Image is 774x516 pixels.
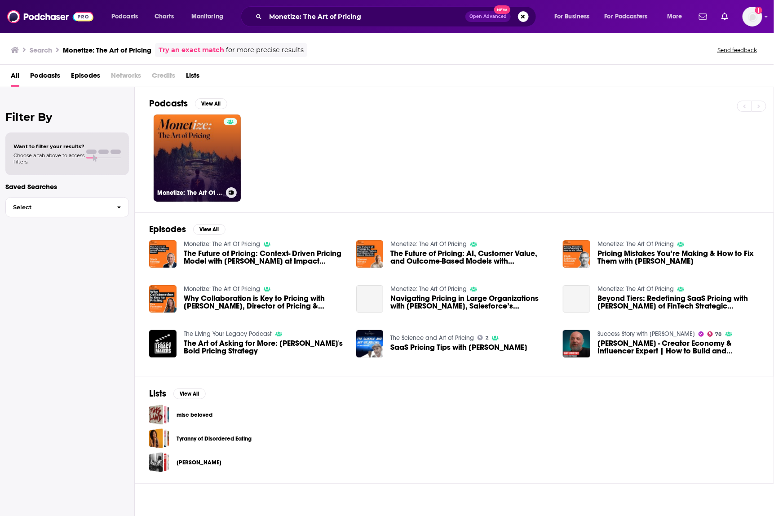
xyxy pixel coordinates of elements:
[597,330,695,338] a: Success Story with Scott D. Clary
[743,7,762,26] button: Show profile menu
[6,204,110,210] span: Select
[184,340,345,355] span: The Art of Asking for More: [PERSON_NAME]'s Bold Pricing Strategy
[71,68,100,87] a: Episodes
[548,9,601,24] button: open menu
[184,285,260,293] a: Monetize: The Art Of Pricing
[390,250,552,265] span: The Future of Pricing: AI, Customer Value, and Outcome-Based Models with [PERSON_NAME], Founder a...
[661,9,694,24] button: open menu
[184,330,272,338] a: The Living Your Legacy Podcast
[715,46,760,54] button: Send feedback
[149,285,177,313] img: Why Collaboration is Key to Pricing with Eva Feenstra, Director of Pricing & Commercialisation at...
[159,45,224,55] a: Try an exact match
[390,250,552,265] a: The Future of Pricing: AI, Customer Value, and Outcome-Based Models with Marcos Rivera, Founder a...
[597,295,759,310] a: Beyond Tiers: Redefining SaaS Pricing with Gary Bailey of FinTech Strategic Advisors
[149,428,169,449] a: Tyranny of Disordered Eating
[554,10,590,23] span: For Business
[478,335,488,340] a: 2
[149,98,227,109] a: PodcastsView All
[390,295,552,310] span: Navigating Pricing in Large Organizations with [PERSON_NAME], Salesforce’s Monetization Leader
[149,452,169,472] a: Donna Murch
[149,388,166,399] h2: Lists
[154,115,241,202] a: Monetize: The Art Of Pricing
[184,250,345,265] span: The Future of Pricing: Context- Driven Pricing Model with [PERSON_NAME] at Impact Pricing LLC
[184,240,260,248] a: Monetize: The Art Of Pricing
[465,11,511,22] button: Open AdvancedNew
[718,9,732,24] a: Show notifications dropdown
[149,224,186,235] h2: Episodes
[5,197,129,217] button: Select
[605,10,648,23] span: For Podcasters
[149,405,169,425] a: misc beloved
[177,458,221,467] a: [PERSON_NAME]
[597,340,759,355] span: [PERSON_NAME] - Creator Economy & Influencer Expert | How to Build and Monetize an Audience
[356,285,384,313] a: Navigating Pricing in Large Organizations with Shah Choudhary, Salesforce’s Monetization Leader
[195,98,227,109] button: View All
[63,46,151,54] h3: Monetize: The Art of Pricing
[111,68,141,87] span: Networks
[695,9,711,24] a: Show notifications dropdown
[743,7,762,26] span: Logged in as carolinebresler
[177,410,212,420] a: misc beloved
[5,182,129,191] p: Saved Searches
[390,295,552,310] a: Navigating Pricing in Large Organizations with Shah Choudhary, Salesforce’s Monetization Leader
[563,330,590,357] img: Gary Lipovetsky - Creator Economy & Influencer Expert | How to Build and Monetize an Audience
[597,250,759,265] a: Pricing Mistakes You’re Making & How to Fix Them with Ulrik Lehrskov-Schmidt
[184,295,345,310] a: Why Collaboration is Key to Pricing with Eva Feenstra, Director of Pricing & Commercialisation at...
[173,388,206,399] button: View All
[249,6,545,27] div: Search podcasts, credits, & more...
[149,98,188,109] h2: Podcasts
[30,46,52,54] h3: Search
[157,189,222,197] h3: Monetize: The Art Of Pricing
[486,336,488,340] span: 2
[193,224,226,235] button: View All
[184,250,345,265] a: The Future of Pricing: Context- Driven Pricing Model with Mark Stiving at Impact Pricing LLC
[111,10,138,23] span: Podcasts
[185,9,235,24] button: open menu
[390,240,467,248] a: Monetize: The Art Of Pricing
[191,10,223,23] span: Monitoring
[597,295,759,310] span: Beyond Tiers: Redefining SaaS Pricing with [PERSON_NAME] of FinTech Strategic Advisors
[597,340,759,355] a: Gary Lipovetsky - Creator Economy & Influencer Expert | How to Build and Monetize an Audience
[149,9,179,24] a: Charts
[184,340,345,355] a: The Art of Asking for More: Taylor Victoria's Bold Pricing Strategy
[155,10,174,23] span: Charts
[390,334,474,342] a: The Science and Art of Pricing
[30,68,60,87] a: Podcasts
[13,143,84,150] span: Want to filter your results?
[186,68,199,87] a: Lists
[597,285,674,293] a: Monetize: The Art Of Pricing
[469,14,507,19] span: Open Advanced
[149,240,177,268] img: The Future of Pricing: Context- Driven Pricing Model with Mark Stiving at Impact Pricing LLC
[356,240,384,268] img: The Future of Pricing: AI, Customer Value, and Outcome-Based Models with Marcos Rivera, Founder a...
[265,9,465,24] input: Search podcasts, credits, & more...
[755,7,762,14] svg: Add a profile image
[152,68,175,87] span: Credits
[13,152,84,165] span: Choose a tab above to access filters.
[7,8,93,25] img: Podchaser - Follow, Share and Rate Podcasts
[708,331,722,337] a: 78
[5,110,129,123] h2: Filter By
[390,344,527,351] span: SaaS Pricing Tips with [PERSON_NAME]
[105,9,150,24] button: open menu
[11,68,19,87] a: All
[743,7,762,26] img: User Profile
[563,240,590,268] a: Pricing Mistakes You’re Making & How to Fix Them with Ulrik Lehrskov-Schmidt
[563,285,590,313] a: Beyond Tiers: Redefining SaaS Pricing with Gary Bailey of FinTech Strategic Advisors
[599,9,661,24] button: open menu
[494,5,510,14] span: New
[667,10,682,23] span: More
[149,330,177,357] img: The Art of Asking for More: Taylor Victoria's Bold Pricing Strategy
[597,240,674,248] a: Monetize: The Art Of Pricing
